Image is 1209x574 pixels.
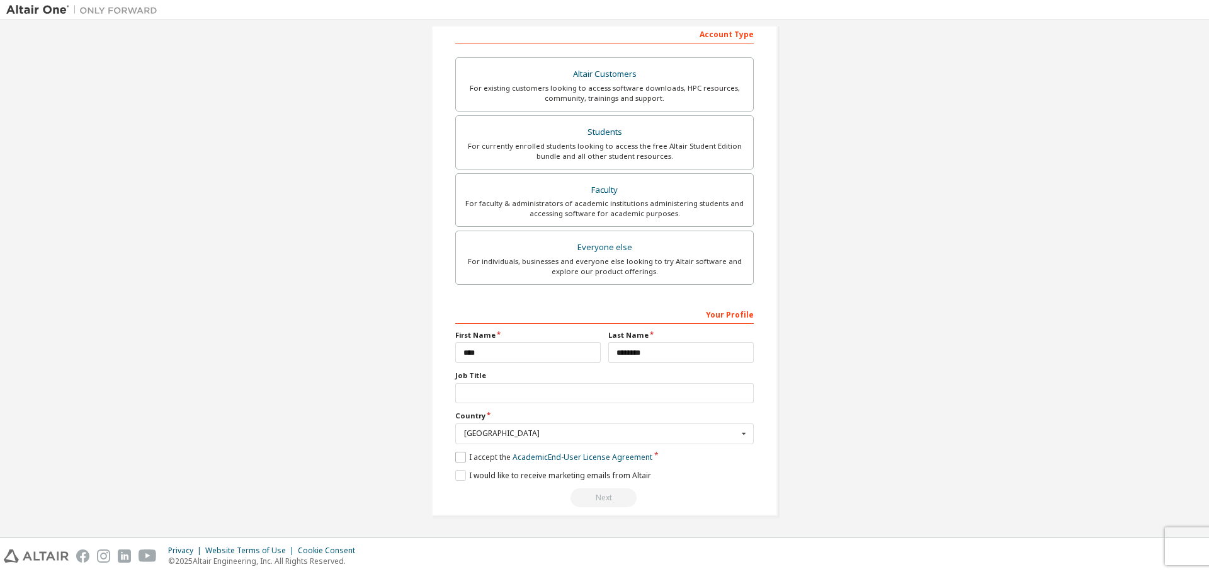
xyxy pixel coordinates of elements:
[455,488,754,507] div: Read and acccept EULA to continue
[463,239,746,256] div: Everyone else
[463,66,746,83] div: Altair Customers
[463,198,746,219] div: For faculty & administrators of academic institutions administering students and accessing softwa...
[463,83,746,103] div: For existing customers looking to access software downloads, HPC resources, community, trainings ...
[513,452,652,462] a: Academic End-User License Agreement
[455,411,754,421] label: Country
[4,549,69,563] img: altair_logo.svg
[455,330,601,340] label: First Name
[463,256,746,277] div: For individuals, businesses and everyone else looking to try Altair software and explore our prod...
[455,23,754,43] div: Account Type
[205,546,298,556] div: Website Terms of Use
[97,549,110,563] img: instagram.svg
[608,330,754,340] label: Last Name
[455,452,652,462] label: I accept the
[455,470,651,481] label: I would like to receive marketing emails from Altair
[463,181,746,199] div: Faculty
[464,430,738,437] div: [GEOGRAPHIC_DATA]
[168,546,205,556] div: Privacy
[139,549,157,563] img: youtube.svg
[168,556,363,566] p: © 2025 Altair Engineering, Inc. All Rights Reserved.
[76,549,89,563] img: facebook.svg
[118,549,131,563] img: linkedin.svg
[6,4,164,16] img: Altair One
[455,370,754,381] label: Job Title
[298,546,363,556] div: Cookie Consent
[463,123,746,141] div: Students
[455,304,754,324] div: Your Profile
[463,141,746,161] div: For currently enrolled students looking to access the free Altair Student Edition bundle and all ...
